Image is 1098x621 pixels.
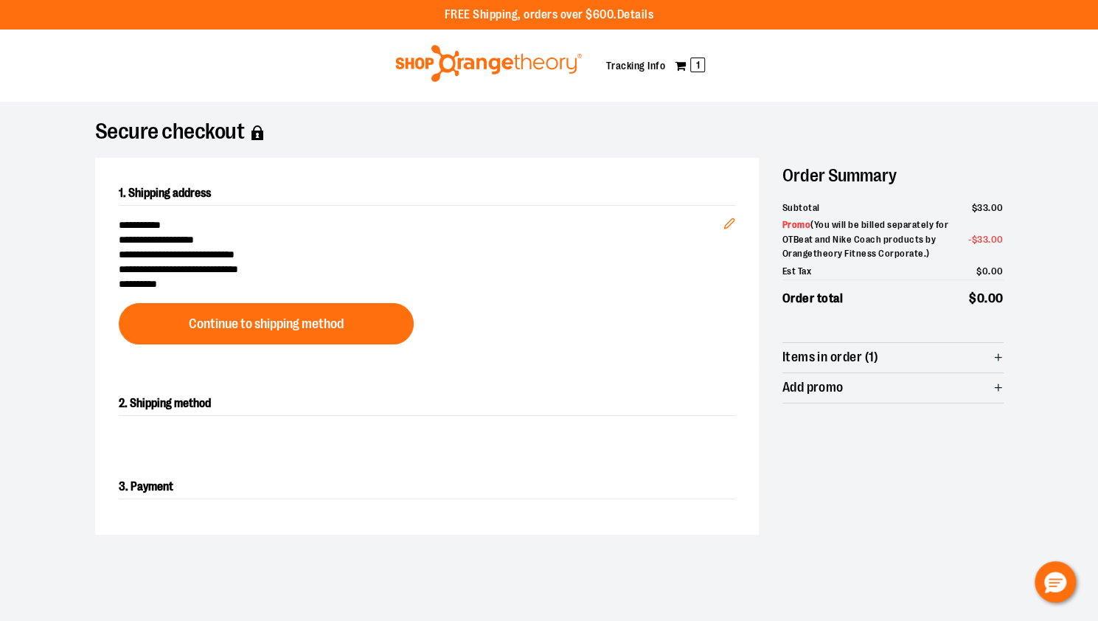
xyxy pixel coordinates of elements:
[782,373,1004,403] button: Add promo
[969,291,977,305] span: $
[95,125,1004,140] h1: Secure checkout
[782,219,949,259] span: ( You will be billed separately for OTBeat and Nike Coach products by Orangetheory Fitness Corpor...
[617,8,654,21] a: Details
[393,45,584,82] img: Shop Orangetheory
[968,232,1004,247] span: -
[984,291,988,305] span: .
[782,158,1004,193] h2: Order Summary
[119,303,414,344] button: Continue to shipping method
[991,266,1004,277] span: 00
[782,343,1004,372] button: Items in order (1)
[782,289,844,308] span: Order total
[977,291,985,305] span: 0
[445,7,654,24] p: FREE Shipping, orders over $600.
[782,381,844,395] span: Add promo
[189,317,344,331] span: Continue to shipping method
[991,234,1004,245] span: 00
[119,392,735,416] h2: 2. Shipping method
[782,264,812,279] span: Est Tax
[782,350,879,364] span: Items in order (1)
[977,202,988,213] span: 33
[988,202,991,213] span: .
[988,234,991,245] span: .
[972,202,978,213] span: $
[712,194,747,246] button: Edit
[119,475,735,499] h2: 3. Payment
[982,266,989,277] span: 0
[988,291,1004,305] span: 00
[690,58,705,72] span: 1
[972,234,978,245] span: $
[988,266,991,277] span: .
[991,202,1004,213] span: 00
[782,219,811,230] span: Promo
[977,234,988,245] span: 33
[976,266,982,277] span: $
[782,201,820,215] span: Subtotal
[1035,561,1076,603] button: Hello, have a question? Let’s chat.
[606,60,666,72] a: Tracking Info
[119,181,735,206] h2: 1. Shipping address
